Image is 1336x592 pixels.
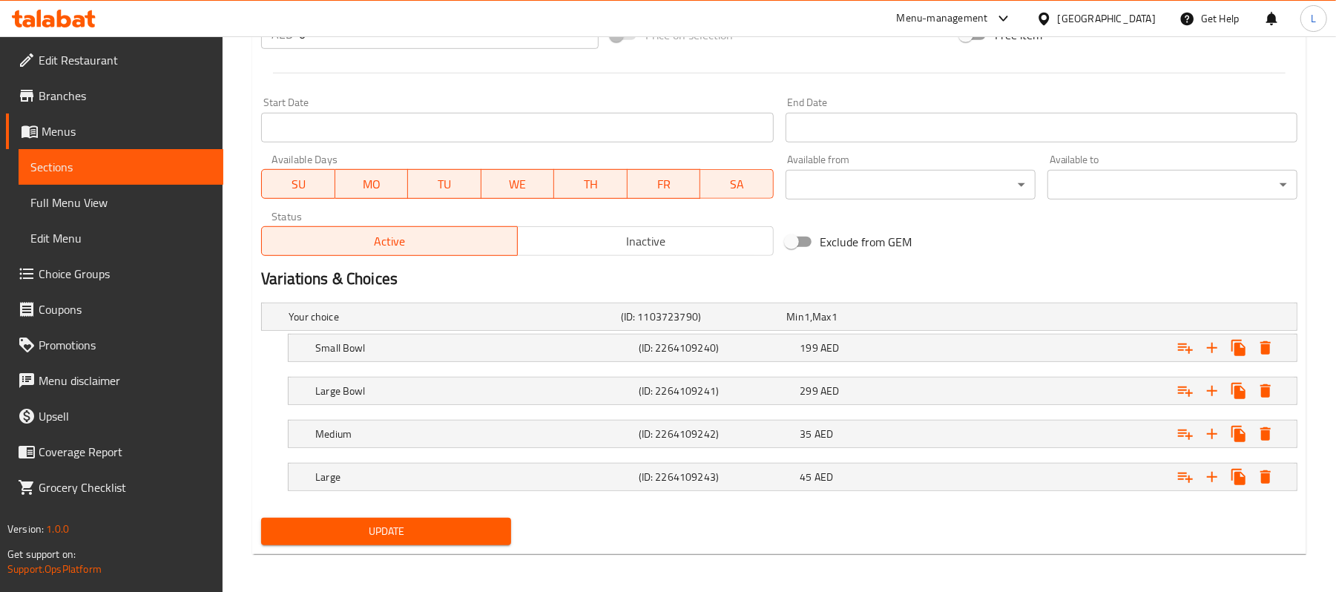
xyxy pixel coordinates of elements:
[315,341,633,355] h5: Small Bowl
[1199,335,1225,361] button: Add new choice
[787,309,947,324] div: ,
[621,309,781,324] h5: (ID: 1103723790)
[315,384,633,398] h5: Large Bowl
[1172,464,1199,490] button: Add choice group
[39,51,211,69] span: Edit Restaurant
[289,378,1297,404] div: Expand
[268,174,329,195] span: SU
[645,26,733,44] span: Price on selection
[30,158,211,176] span: Sections
[39,336,211,354] span: Promotions
[261,169,335,199] button: SU
[315,470,633,484] h5: Large
[1199,464,1225,490] button: Add new choice
[6,292,223,327] a: Coupons
[787,307,804,326] span: Min
[995,26,1042,44] span: Free item
[639,384,794,398] h5: (ID: 2264109241)
[639,427,794,441] h5: (ID: 2264109242)
[6,327,223,363] a: Promotions
[262,303,1297,330] div: Expand
[6,78,223,114] a: Branches
[897,10,988,27] div: Menu-management
[706,174,768,195] span: SA
[289,464,1297,490] div: Expand
[634,174,695,195] span: FR
[1225,335,1252,361] button: Clone new choice
[1225,464,1252,490] button: Clone new choice
[39,300,211,318] span: Coupons
[800,338,818,358] span: 199
[481,169,555,199] button: WE
[335,169,409,199] button: MO
[46,519,69,539] span: 1.0.0
[1252,421,1279,447] button: Delete Medium
[1252,335,1279,361] button: Delete Small Bowl
[1311,10,1316,27] span: L
[261,226,518,256] button: Active
[42,122,211,140] span: Menus
[832,307,838,326] span: 1
[6,42,223,78] a: Edit Restaurant
[700,169,774,199] button: SA
[6,363,223,398] a: Menu disclaimer
[6,398,223,434] a: Upsell
[820,338,839,358] span: AED
[517,226,774,256] button: Inactive
[628,169,701,199] button: FR
[39,443,211,461] span: Coverage Report
[39,87,211,105] span: Branches
[19,220,223,256] a: Edit Menu
[315,427,633,441] h5: Medium
[1225,421,1252,447] button: Clone new choice
[6,256,223,292] a: Choice Groups
[39,372,211,389] span: Menu disclaimer
[639,470,794,484] h5: (ID: 2264109243)
[289,335,1297,361] div: Expand
[261,268,1297,290] h2: Variations & Choices
[804,307,810,326] span: 1
[812,307,831,326] span: Max
[6,434,223,470] a: Coverage Report
[7,519,44,539] span: Version:
[289,421,1297,447] div: Expand
[524,231,768,252] span: Inactive
[487,174,549,195] span: WE
[800,467,812,487] span: 45
[414,174,476,195] span: TU
[1172,335,1199,361] button: Add choice group
[815,467,833,487] span: AED
[1172,378,1199,404] button: Add choice group
[1047,170,1297,200] div: ​
[1058,10,1156,27] div: [GEOGRAPHIC_DATA]
[820,233,912,251] span: Exclude from GEM
[639,341,794,355] h5: (ID: 2264109240)
[341,174,403,195] span: MO
[800,381,818,401] span: 299
[261,518,511,545] button: Update
[815,424,833,444] span: AED
[19,185,223,220] a: Full Menu View
[560,174,622,195] span: TH
[39,478,211,496] span: Grocery Checklist
[1172,421,1199,447] button: Add choice group
[30,229,211,247] span: Edit Menu
[6,470,223,505] a: Grocery Checklist
[1199,421,1225,447] button: Add new choice
[1225,378,1252,404] button: Clone new choice
[1252,378,1279,404] button: Delete Large Bowl
[820,381,839,401] span: AED
[39,407,211,425] span: Upsell
[408,169,481,199] button: TU
[800,424,812,444] span: 35
[272,25,293,43] p: AED
[1199,378,1225,404] button: Add new choice
[6,114,223,149] a: Menus
[786,170,1036,200] div: ​
[39,265,211,283] span: Choice Groups
[554,169,628,199] button: TH
[30,194,211,211] span: Full Menu View
[289,309,615,324] h5: Your choice
[7,559,102,579] a: Support.OpsPlatform
[7,545,76,564] span: Get support on:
